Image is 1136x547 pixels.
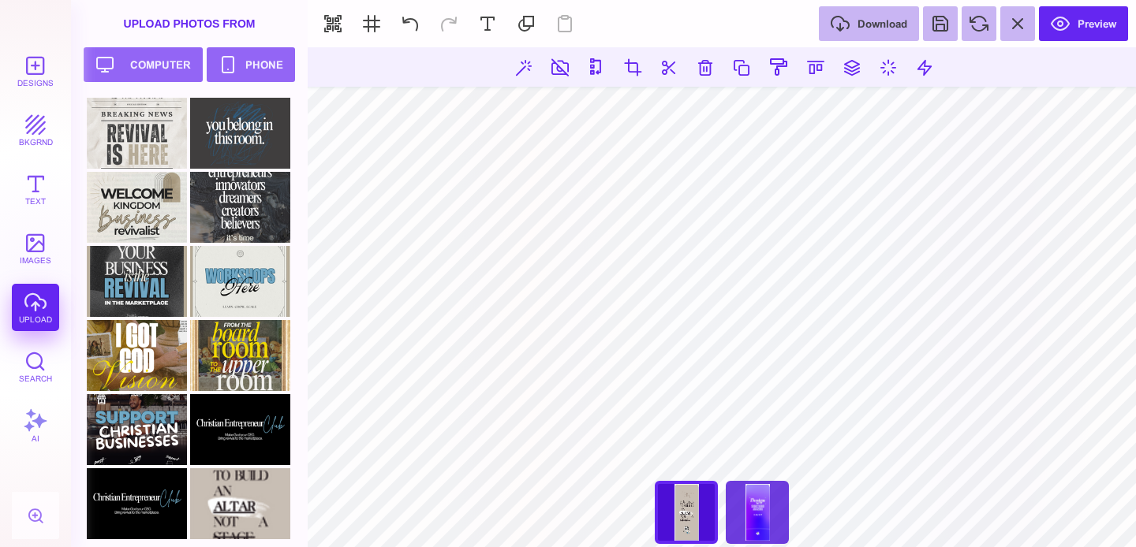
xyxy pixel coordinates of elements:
button: Download [819,6,919,41]
button: images [12,225,59,272]
button: Text [12,166,59,213]
button: Computer [84,47,203,82]
button: Preview [1039,6,1128,41]
button: bkgrnd [12,106,59,154]
button: AI [12,402,59,449]
button: Designs [12,47,59,95]
button: Phone [207,47,295,82]
button: Search [12,343,59,390]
